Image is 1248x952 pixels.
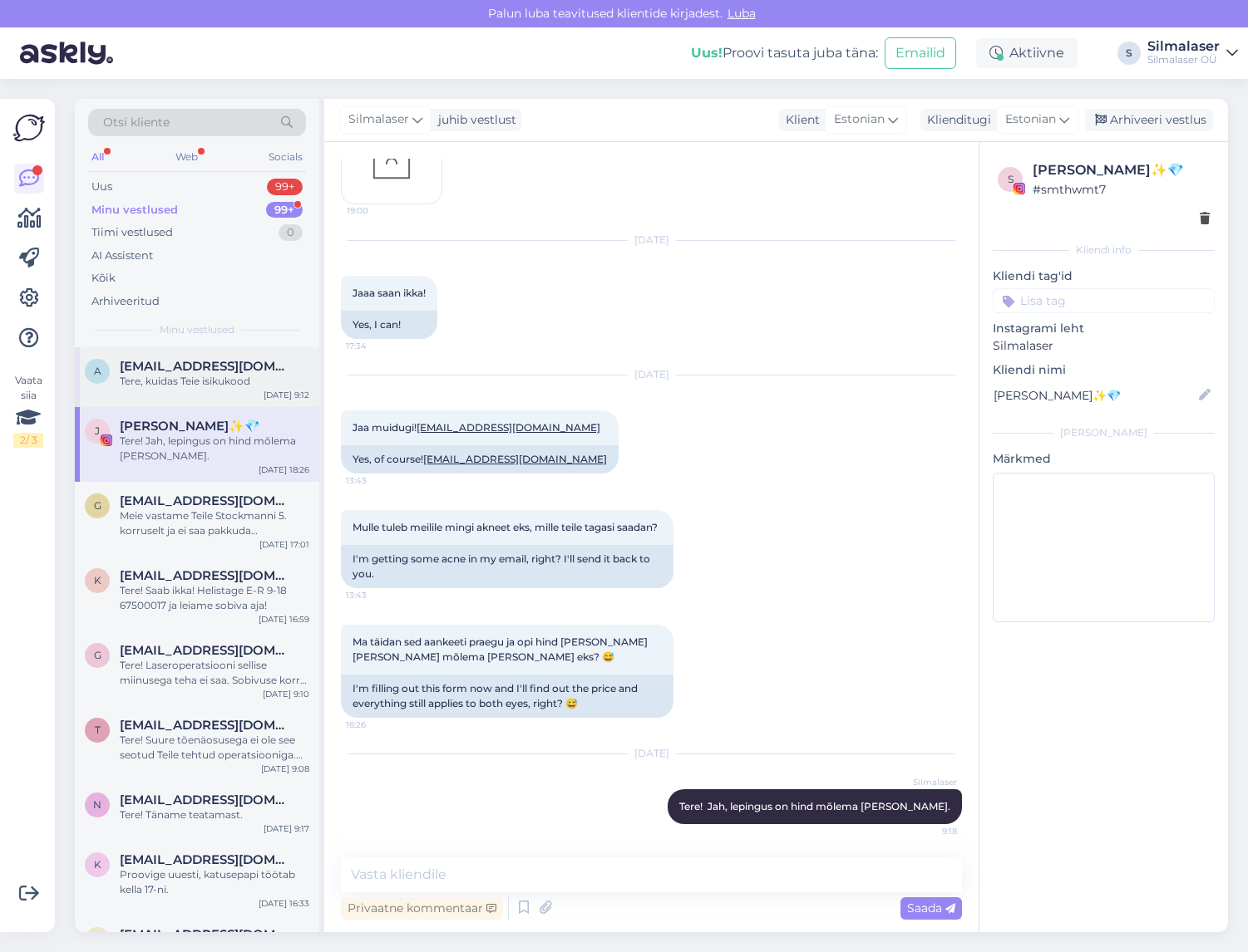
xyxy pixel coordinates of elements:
p: Kliendi nimi [993,361,1215,379]
span: bellaez@mail.ru [120,927,293,942]
span: nikaoya@gmail.com [120,793,293,807]
div: Klienditugi [920,111,991,129]
div: Kliendi info [993,243,1215,258]
span: Minu vestlused [160,322,234,337]
div: Web [172,146,201,168]
span: tiit.postus@mail.ee [120,718,293,733]
span: Janete Aas✨💎 [120,419,260,434]
div: [DATE] 9:08 [261,763,309,775]
span: Otsi kliente [103,114,170,131]
span: galja_89@mail.ru [120,643,293,658]
div: AI Assistent [91,248,153,264]
span: Ma täidan sed aankeeti praegu ja opi hind [PERSON_NAME] [PERSON_NAME] mõlema [PERSON_NAME] eks? 😅 [353,635,650,663]
div: [DATE] 17:01 [259,538,309,551]
span: s [1008,173,1014,185]
img: Askly Logo [13,112,45,144]
span: Estonian [1005,110,1056,129]
span: Saada [907,900,955,915]
p: Instagrami leht [993,320,1215,337]
div: Uus [91,179,112,195]
div: Silmalaser OÜ [1147,53,1220,66]
div: Tere! Suure tõenäosusega ei ole see seotud Teile tehtud operatsiooniga. Valu põhjuse välja selgit... [120,733,309,763]
span: g [94,649,101,661]
div: Tere! Saab ikka! Helistage E-R 9-18 67500017 ja leiame sobiva aja! [120,583,309,613]
div: Tere, kuidas Teie isikukood [120,374,309,389]
div: # smthwmt7 [1033,180,1210,199]
div: Tere! Täname teatamast. [120,807,309,822]
div: 2 / 3 [13,433,43,448]
span: J [95,424,100,437]
div: Yes, I can! [341,311,437,339]
div: I'm getting some acne in my email, right? I'll send it back to you. [341,545,673,588]
span: Silmalaser [348,110,409,129]
span: 9:18 [895,825,957,837]
span: a [94,365,101,377]
span: Jaaa saan ikka! [353,287,426,299]
span: Mulle tuleb meilile mingi akneet eks, mille teile tagasi saadan? [353,521,658,533]
span: Jaa muidugi! [353,421,600,434]
span: Estonian [834,110,885,129]
div: [DATE] 9:10 [263,688,309,700]
span: 18:26 [346,719,408,731]
span: 19:00 [347,204,409,217]
div: 99+ [266,202,303,218]
span: t [95,724,101,736]
div: Privaatne kommentaar [341,897,503,920]
span: 17:34 [346,340,408,352]
div: S [1117,42,1141,65]
div: Proovige uuesti, katusepapi töötab kella 17-ni. [120,867,309,897]
p: Silmalaser [993,337,1215,355]
div: [PERSON_NAME] [993,425,1215,440]
span: Tere! Jah, lepingus on hind mõlema [PERSON_NAME]. [679,800,950,812]
div: Minu vestlused [91,202,178,218]
div: Tiimi vestlused [91,224,173,241]
span: andre@adduco.ee [120,359,293,374]
div: Arhiveeri vestlus [1085,109,1213,131]
b: Uus! [691,45,723,61]
div: Proovi tasuta juba täna: [691,43,878,63]
div: 0 [279,224,303,241]
p: Kliendi tag'id [993,267,1215,285]
div: All [88,146,107,168]
span: kerli.mitt@mail.ee [120,568,293,583]
a: SilmalaserSilmalaser OÜ [1147,40,1238,66]
button: Emailid [885,37,956,69]
div: Meie vastame Teile Stockmanni 5. korruselt ja ei saa pakkuda [PERSON_NAME] poolt kompenseeritud a... [120,508,309,538]
span: garajev@hotmail.com [120,493,293,508]
div: [DATE] 16:59 [259,613,309,626]
div: [DATE] [341,746,962,761]
span: k [94,858,101,871]
span: n [93,798,101,811]
span: 13:43 [346,589,408,601]
div: [DATE] [341,367,962,382]
div: [PERSON_NAME]✨💎 [1033,160,1210,180]
div: [DATE] 9:17 [264,822,309,835]
div: Tere! Laseroperatsiooni sellise miinusega teha ei saa. Sobivuse korral võib olla võimalik lisalää... [120,658,309,688]
div: Kõik [91,270,116,287]
div: 99+ [267,179,303,195]
div: Aktiivne [976,38,1078,68]
div: Silmalaser [1147,40,1220,53]
span: g [94,499,101,512]
input: Lisa tag [993,288,1215,313]
input: Lisa nimi [994,386,1196,405]
div: [DATE] 9:12 [264,389,309,401]
span: Luba [723,6,761,21]
span: ktreimesilov@gmail.com [120,852,293,867]
div: Socials [265,146,306,168]
div: juhib vestlust [432,111,516,129]
span: k [94,574,101,586]
p: Märkmed [993,450,1215,468]
a: [EMAIL_ADDRESS][DOMAIN_NAME] [423,453,607,465]
span: Silmalaser [895,776,957,788]
div: Arhiveeritud [91,293,160,310]
div: Vaata siia [13,373,43,448]
span: 13:43 [346,474,408,487]
div: Tere! Jah, lepingus on hind mõlema [PERSON_NAME]. [120,434,309,464]
div: [DATE] 18:26 [259,464,309,476]
div: [DATE] 16:33 [259,897,309,910]
a: [EMAIL_ADDRESS][DOMAIN_NAME] [417,421,600,434]
div: I'm filling out this form now and I'll find out the price and everything still applies to both ey... [341,675,673,718]
div: Klient [779,111,820,129]
div: Yes, of course! [341,445,619,474]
